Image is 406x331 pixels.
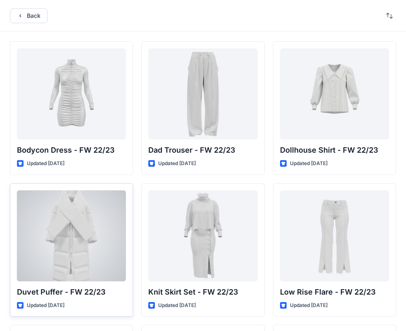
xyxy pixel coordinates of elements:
a: Dad Trouser - FW 22/23 [148,48,257,139]
a: Dollhouse Shirt - FW 22/23 [280,48,389,139]
p: Updated [DATE] [27,159,64,168]
a: Bodycon Dress - FW 22/23 [17,48,126,139]
p: Dad Trouser - FW 22/23 [148,144,257,156]
p: Bodycon Dress - FW 22/23 [17,144,126,156]
p: Knit Skirt Set - FW 22/23 [148,286,257,298]
a: Knit Skirt Set - FW 22/23 [148,190,257,281]
p: Updated [DATE] [290,301,328,310]
p: Updated [DATE] [158,301,196,310]
p: Updated [DATE] [158,159,196,168]
a: Duvet Puffer - FW 22/23 [17,190,126,281]
p: Updated [DATE] [290,159,328,168]
a: Low Rise Flare - FW 22/23 [280,190,389,281]
p: Dollhouse Shirt - FW 22/23 [280,144,389,156]
p: Updated [DATE] [27,301,64,310]
button: Back [10,8,47,23]
p: Low Rise Flare - FW 22/23 [280,286,389,298]
p: Duvet Puffer - FW 22/23 [17,286,126,298]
